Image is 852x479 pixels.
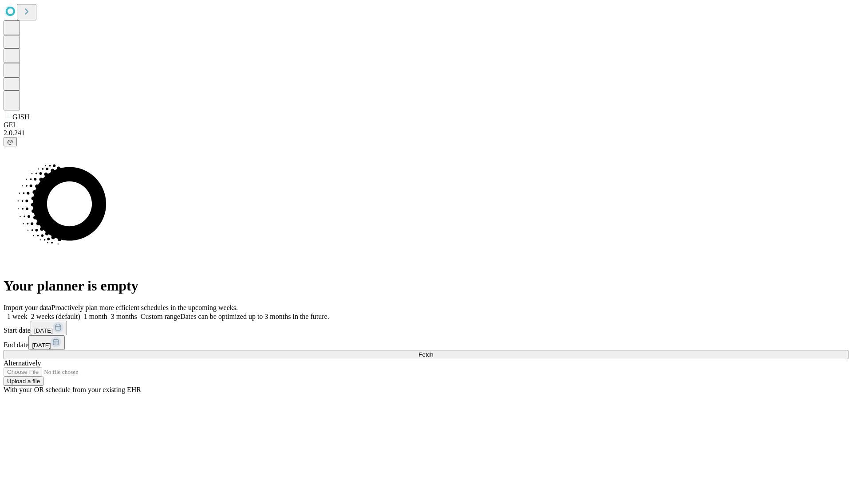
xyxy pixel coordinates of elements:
span: 3 months [111,313,137,320]
span: GJSH [12,113,29,121]
span: @ [7,138,13,145]
span: 2 weeks (default) [31,313,80,320]
span: Fetch [418,351,433,358]
button: Fetch [4,350,848,359]
div: GEI [4,121,848,129]
h1: Your planner is empty [4,278,848,294]
span: Import your data [4,304,51,311]
button: Upload a file [4,377,43,386]
button: [DATE] [31,321,67,335]
span: With your OR schedule from your existing EHR [4,386,141,393]
span: 1 week [7,313,28,320]
span: 1 month [84,313,107,320]
div: 2.0.241 [4,129,848,137]
button: @ [4,137,17,146]
span: Proactively plan more efficient schedules in the upcoming weeks. [51,304,238,311]
span: [DATE] [34,327,53,334]
span: Alternatively [4,359,41,367]
div: End date [4,335,848,350]
button: [DATE] [28,335,65,350]
span: Dates can be optimized up to 3 months in the future. [180,313,329,320]
span: [DATE] [32,342,51,349]
span: Custom range [141,313,180,320]
div: Start date [4,321,848,335]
